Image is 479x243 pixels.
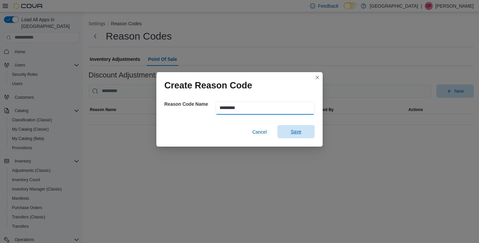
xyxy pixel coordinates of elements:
[249,125,269,139] button: Cancel
[252,129,267,135] span: Cancel
[277,125,315,138] button: Save
[291,128,301,135] span: Save
[164,80,252,91] h1: Create Reason Code
[164,97,214,111] h5: Reason Code Name
[313,73,321,81] button: Closes this modal window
